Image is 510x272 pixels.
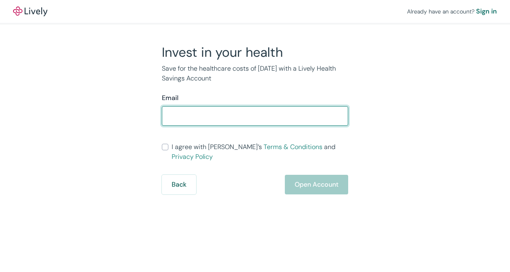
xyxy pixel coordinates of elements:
button: Back [162,175,196,194]
a: Privacy Policy [172,152,213,161]
a: LivelyLively [13,7,47,16]
img: Lively [13,7,47,16]
a: Terms & Conditions [264,143,322,151]
a: Sign in [476,7,497,16]
label: Email [162,93,179,103]
h2: Invest in your health [162,44,348,60]
p: Save for the healthcare costs of [DATE] with a Lively Health Savings Account [162,64,348,83]
div: Already have an account? [407,7,497,16]
span: I agree with [PERSON_NAME]’s and [172,142,348,162]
